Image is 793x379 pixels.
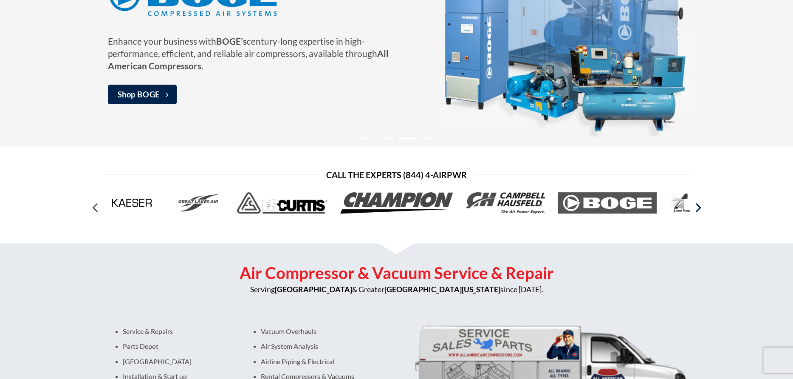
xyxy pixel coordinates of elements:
[399,137,416,140] li: Page dot 3
[108,48,389,71] strong: All American Compressors
[275,285,352,294] strong: [GEOGRAPHIC_DATA]
[104,262,690,284] h2: Air Compressor & Vacuum Service & Repair
[356,137,373,140] li: Page dot 1
[690,199,705,216] button: Next
[762,19,777,62] button: Next
[261,357,426,365] p: Airline Piping & Electrical
[378,137,395,140] li: Page dot 2
[261,342,426,350] p: Air System Analysis
[88,199,104,216] button: Previous
[16,19,31,62] button: Previous
[123,342,233,350] p: Parts Depot
[108,35,397,72] p: Enhance your business with century-long expertise in high-performance, efficient, and reliable ai...
[118,88,160,101] span: Shop BOGE
[384,285,500,294] strong: [GEOGRAPHIC_DATA][US_STATE]
[108,85,177,104] a: Shop BOGE
[123,327,233,335] p: Service & Repairs
[104,284,690,296] p: Serving & Greater since [DATE].
[216,36,247,46] strong: BOGE’s
[261,327,426,335] p: Vacuum Overhauls
[123,357,233,365] p: [GEOGRAPHIC_DATA]
[326,168,467,182] span: Call the Experts (844) 4-AirPwr
[420,137,437,140] li: Page dot 4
